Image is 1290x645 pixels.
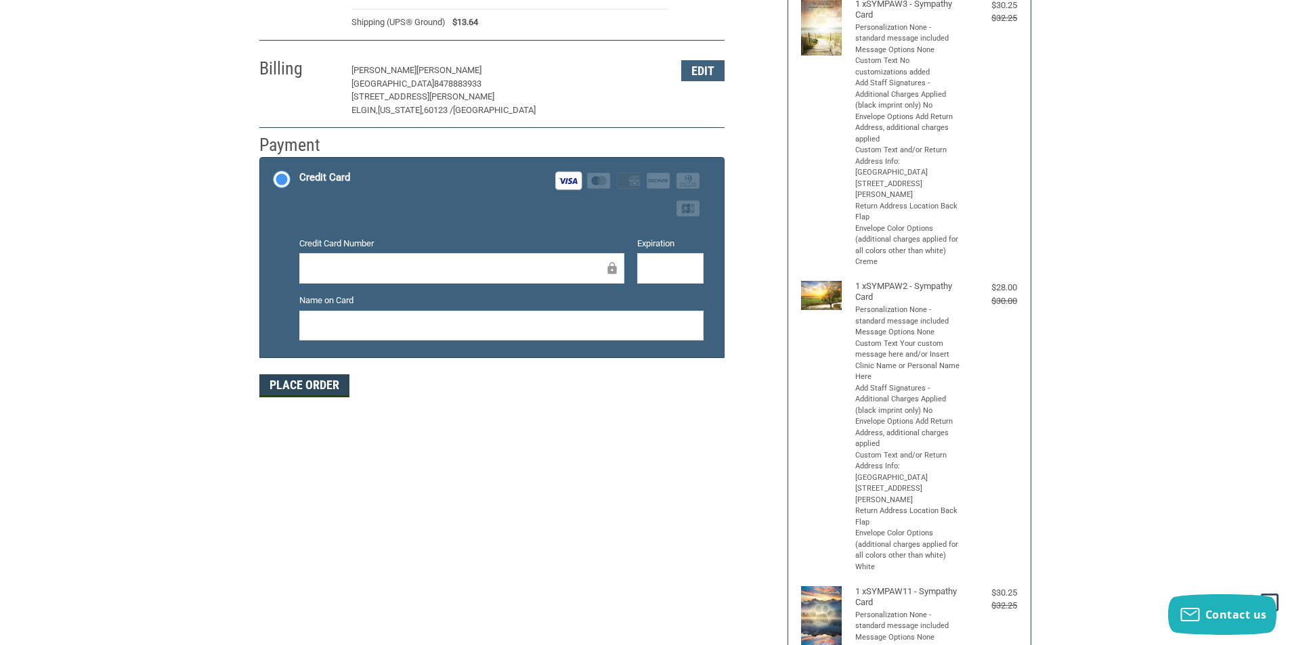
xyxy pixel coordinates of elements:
[299,294,704,307] label: Name on Card
[855,528,960,573] li: Envelope Color Options (additional charges applied for all colors other than white) White
[963,294,1017,308] div: $30.00
[855,45,960,56] li: Message Options None
[378,105,424,115] span: [US_STATE],
[855,450,960,506] li: Custom Text and/or Return Address Info: [GEOGRAPHIC_DATA][STREET_ADDRESS][PERSON_NAME]
[855,78,960,112] li: Add Staff Signatures - Additional Charges Applied (black imprint only) No
[855,586,960,608] h4: 1 x SYMPAW11 - Sympathy Card
[259,134,339,156] h2: Payment
[681,60,725,81] button: Edit
[453,105,536,115] span: [GEOGRAPHIC_DATA]
[1168,594,1276,635] button: Contact us
[855,145,960,201] li: Custom Text and/or Return Address Info: [GEOGRAPHIC_DATA][STREET_ADDRESS][PERSON_NAME]
[299,166,350,189] div: Credit Card
[424,105,453,115] span: 60123 /
[855,112,960,146] li: Envelope Options Add Return Address, additional charges applied
[963,12,1017,25] div: $32.25
[446,16,478,29] span: $13.64
[637,237,704,250] label: Expiration
[855,338,960,383] li: Custom Text Your custom message here and/or Insert Clinic Name or Personal Name Here
[855,416,960,450] li: Envelope Options Add Return Address, additional charges applied
[416,65,481,75] span: [PERSON_NAME]
[855,610,960,632] li: Personalization None - standard message included
[351,105,378,115] span: ELGIN,
[351,65,416,75] span: [PERSON_NAME]
[259,374,349,397] button: Place Order
[434,79,481,89] span: 8478883933
[299,237,624,250] label: Credit Card Number
[963,281,1017,294] div: $28.00
[963,586,1017,600] div: $30.25
[351,79,434,89] span: [GEOGRAPHIC_DATA]
[351,16,446,29] span: Shipping (UPS® Ground)
[259,58,339,80] h2: Billing
[963,599,1017,613] div: $32.25
[351,91,494,102] span: [STREET_ADDRESS][PERSON_NAME]
[1205,607,1267,622] span: Contact us
[855,632,960,644] li: Message Options None
[855,281,960,303] h4: 1 x SYMPAW2 - Sympathy Card
[855,223,960,268] li: Envelope Color Options (additional charges applied for all colors other than white) Creme
[855,506,960,528] li: Return Address Location Back Flap
[855,327,960,338] li: Message Options None
[855,305,960,327] li: Personalization None - standard message included
[855,201,960,223] li: Return Address Location Back Flap
[855,383,960,417] li: Add Staff Signatures - Additional Charges Applied (black imprint only) No
[855,22,960,45] li: Personalization None - standard message included
[855,55,960,78] li: Custom Text No customizations added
